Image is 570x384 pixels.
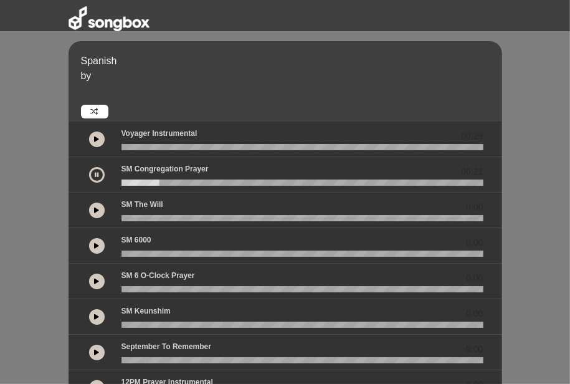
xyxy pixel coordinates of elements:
[121,199,163,210] p: SM The Will
[81,54,499,69] p: Spanish
[466,236,483,249] span: 0.00
[121,270,195,281] p: SM 6 o-clock prayer
[466,307,483,320] span: 0.00
[121,128,197,139] p: Voyager Instrumental
[121,163,209,175] p: SM Congregation Prayer
[121,234,151,246] p: SM 6000
[81,70,92,81] span: by
[69,6,150,31] img: songbox-logo-white.png
[461,165,483,178] span: 00:21
[121,305,171,317] p: SM Keunshim
[466,343,483,356] span: 0.00
[466,272,483,285] span: 0.00
[121,341,212,352] p: September to Remember
[466,201,483,214] span: 0.00
[461,130,483,143] span: 00:29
